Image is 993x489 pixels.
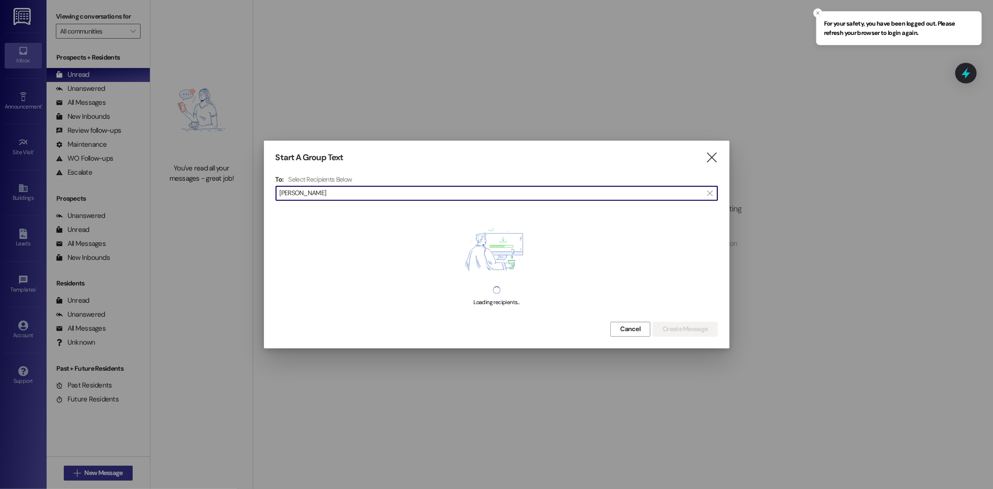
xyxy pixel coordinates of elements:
[707,190,712,197] i: 
[610,322,650,337] button: Cancel
[620,324,641,334] span: Cancel
[276,152,344,163] h3: Start A Group Text
[705,153,718,163] i: 
[276,175,284,183] h3: To:
[280,187,703,200] input: Search for any contact or apartment
[288,175,352,183] h4: Select Recipients Below
[653,322,717,337] button: Create Message
[824,19,974,37] span: For your safety, you have been logged out. Please refresh your browser to login again.
[703,186,717,200] button: Clear text
[662,324,708,334] span: Create Message
[813,8,823,18] button: Close toast
[473,298,519,307] div: Loading recipients...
